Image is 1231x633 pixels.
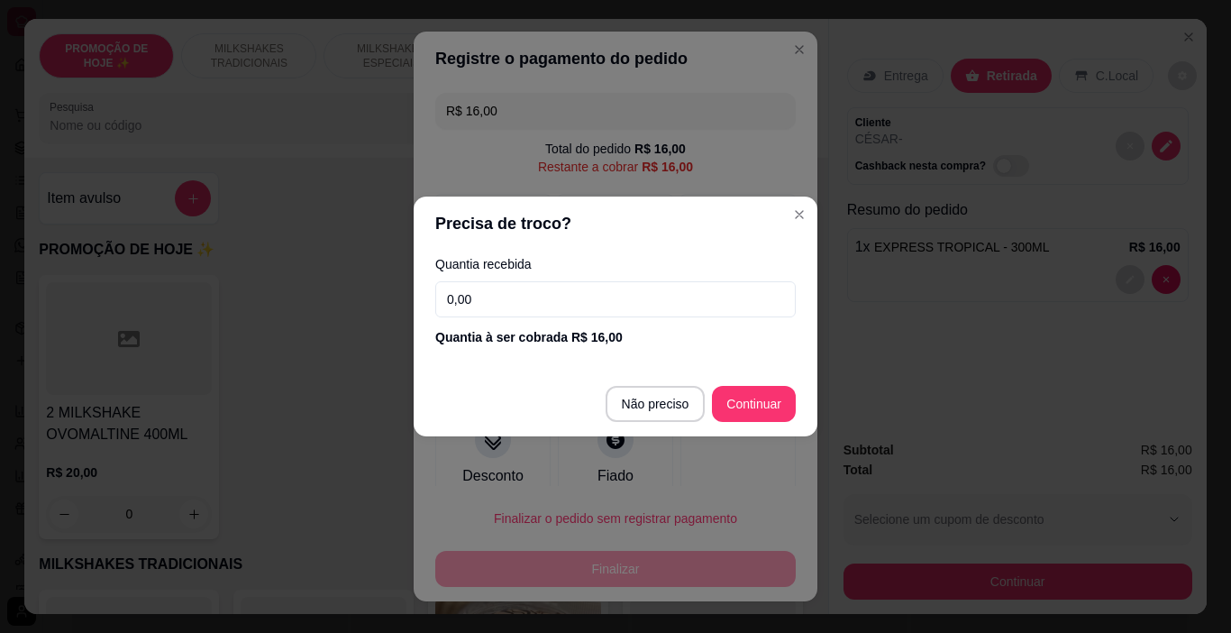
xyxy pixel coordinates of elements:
label: Quantia recebida [435,258,796,271]
div: Quantia à ser cobrada R$ 16,00 [435,328,796,346]
button: Não preciso [606,386,706,422]
header: Precisa de troco? [414,197,817,251]
button: Continuar [712,386,796,422]
button: Close [785,200,814,229]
